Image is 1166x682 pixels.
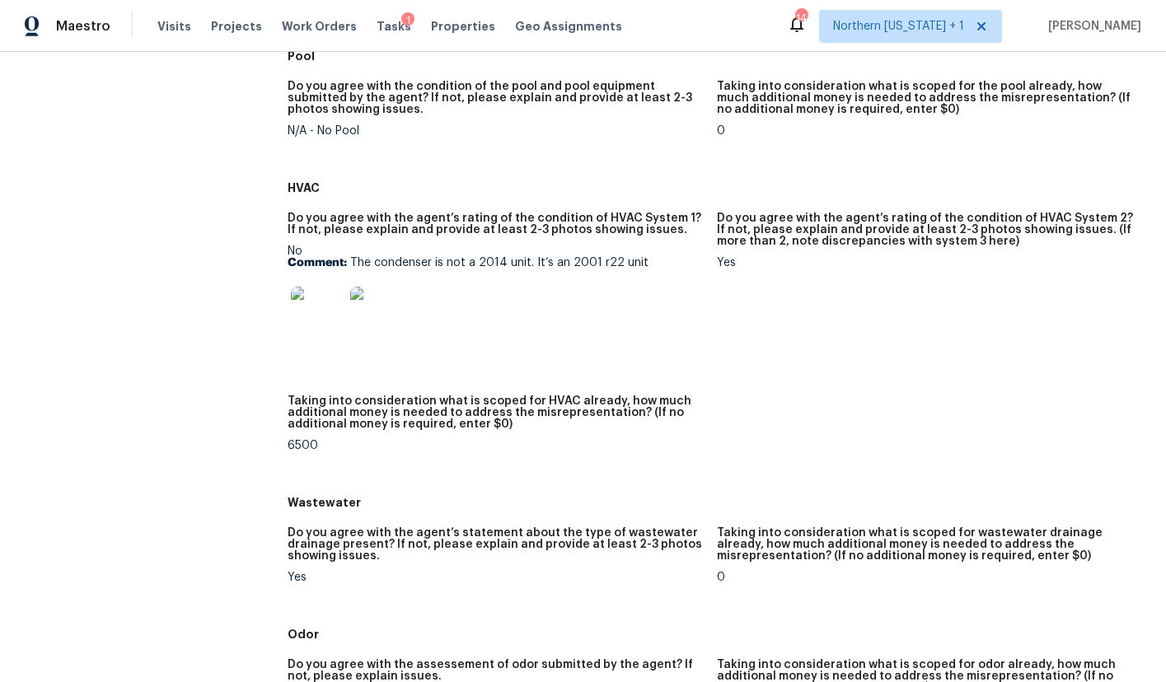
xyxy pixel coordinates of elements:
div: Yes [288,572,704,583]
div: 0 [717,572,1133,583]
span: Projects [211,18,262,35]
p: The condenser is not a 2014 unit. It’s an 2001 r22 unit [288,257,704,269]
b: Comment: [288,257,347,269]
div: 0 [717,125,1133,137]
div: 6500 [288,440,704,451]
h5: Wastewater [288,494,1146,511]
span: Geo Assignments [515,18,622,35]
h5: Odor [288,626,1146,642]
h5: Pool [288,48,1146,64]
h5: Taking into consideration what is scoped for HVAC already, how much additional money is needed to... [288,395,704,430]
span: Northern [US_STATE] + 1 [833,18,964,35]
h5: HVAC [288,180,1146,196]
span: [PERSON_NAME] [1042,18,1141,35]
span: Work Orders [282,18,357,35]
div: N/A - No Pool [288,125,704,137]
div: No [288,245,704,349]
h5: Taking into consideration what is scoped for wastewater drainage already, how much additional mon... [717,527,1133,562]
h5: Do you agree with the condition of the pool and pool equipment submitted by the agent? If not, pl... [288,81,704,115]
div: 14 [795,10,807,26]
h5: Do you agree with the assessement of odor submitted by the agent? If not, please explain issues. [288,659,704,682]
h5: Do you agree with the agent’s statement about the type of wastewater drainage present? If not, pl... [288,527,704,562]
h5: Do you agree with the agent’s rating of the condition of HVAC System 2? If not, please explain an... [717,213,1133,247]
h5: Taking into consideration what is scoped for the pool already, how much additional money is neede... [717,81,1133,115]
div: Yes [717,257,1133,269]
span: Properties [431,18,495,35]
span: Tasks [377,21,411,32]
div: 1 [401,12,414,29]
span: Visits [157,18,191,35]
span: Maestro [56,18,110,35]
h5: Do you agree with the agent’s rating of the condition of HVAC System 1? If not, please explain an... [288,213,704,236]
